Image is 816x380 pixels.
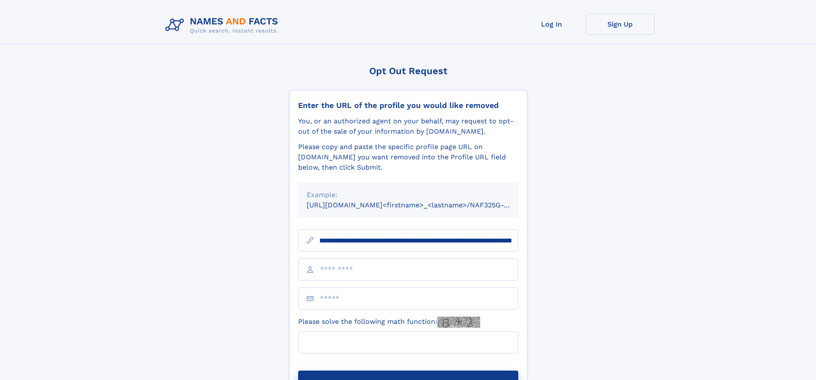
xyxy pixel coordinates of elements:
[517,14,586,35] a: Log In
[586,14,655,35] a: Sign Up
[298,116,518,137] div: You, or an authorized agent on your behalf, may request to opt-out of the sale of your informatio...
[298,101,518,110] div: Enter the URL of the profile you would like removed
[289,66,527,76] div: Opt Out Request
[307,190,510,200] div: Example:
[162,14,285,37] img: Logo Names and Facts
[307,201,535,209] small: [URL][DOMAIN_NAME]<firstname>_<lastname>/NAF325G-xxxxxxxx
[298,142,518,173] div: Please copy and paste the specific profile page URL on [DOMAIN_NAME] you want removed into the Pr...
[298,317,480,328] label: Please solve the following math function:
